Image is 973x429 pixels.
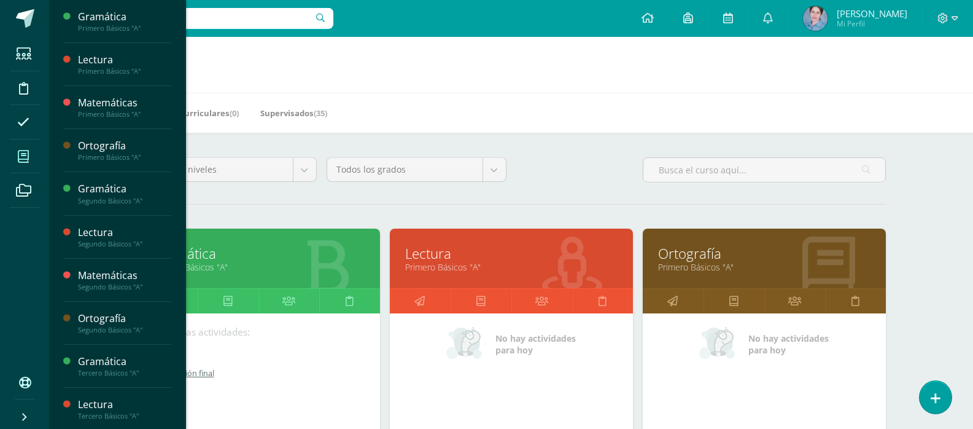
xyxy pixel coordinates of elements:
a: OrtografíaPrimero Básicos "A" [78,139,171,162]
img: no_activities_small.png [699,326,740,363]
a: MatemáticasSegundo Básicos "A" [78,269,171,291]
a: OrtografíaSegundo Básicos "A" [78,312,171,334]
a: Evaluación final [155,368,363,379]
a: Primero Básicos "A" [152,261,365,273]
a: GramáticaTercero Básicos "A" [78,355,171,377]
a: LecturaTercero Básicos "A" [78,398,171,420]
div: Lectura [78,226,171,240]
input: Busca un usuario... [57,8,333,29]
div: Gramática [78,10,171,24]
span: Mi Perfil [837,18,907,29]
a: LecturaPrimero Básicos "A" [78,53,171,76]
div: Segundo Básicos "A" [78,326,171,334]
span: Todos los niveles [147,158,284,181]
a: Gramática [152,244,365,263]
span: No hay actividades para hoy [748,333,829,356]
a: Ortografía [658,244,870,263]
a: GramáticaPrimero Básicos "A" [78,10,171,33]
div: Primero Básicos "A" [78,110,171,119]
a: LecturaSegundo Básicos "A" [78,226,171,248]
a: Supervisados(35) [260,103,327,123]
a: Primero Básicos "A" [658,261,870,273]
div: Gramática [78,182,171,196]
img: no_activities_small.png [446,326,487,363]
div: Tercero Básicos "A" [78,369,171,377]
div: Segundo Básicos "A" [78,197,171,205]
div: Lectura [78,53,171,67]
span: Todos los grados [336,158,473,181]
span: [PERSON_NAME] [837,7,907,20]
a: Mis Extracurriculares(0) [142,103,239,123]
input: Busca el curso aquí... [643,158,885,182]
span: No hay actividades para hoy [495,333,576,356]
div: Lectura [78,398,171,412]
span: (35) [314,108,327,119]
div: Matemáticas [78,96,171,110]
div: Primero Básicos "A" [78,153,171,162]
a: Lectura [405,244,618,263]
div: Próximas actividades: [155,326,362,339]
span: (0) [230,108,239,119]
div: Tercero Básicos "A" [78,412,171,420]
div: Matemáticas [78,269,171,283]
a: Actitud [155,348,363,358]
div: Gramática [78,355,171,369]
div: Segundo Básicos "A" [78,283,171,291]
a: MatemáticasPrimero Básicos "A" [78,96,171,119]
a: Todos los niveles [138,158,316,181]
div: Ortografía [78,312,171,326]
a: GramáticaSegundo Básicos "A" [78,182,171,205]
a: Todos los grados [327,158,506,181]
img: f7548f7f17067687f030f24d0d01e9c5.png [803,6,828,31]
div: Primero Básicos "A" [78,67,171,76]
a: Primero Básicos "A" [405,261,618,273]
div: Ortografía [78,139,171,153]
div: Primero Básicos "A" [78,24,171,33]
div: Segundo Básicos "A" [78,240,171,248]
